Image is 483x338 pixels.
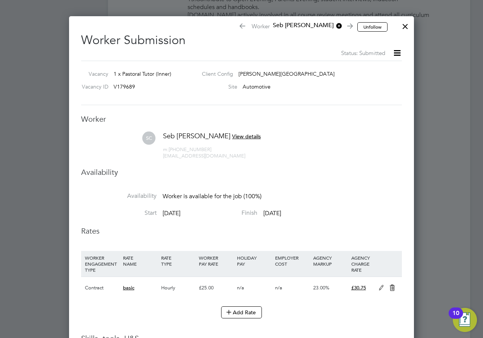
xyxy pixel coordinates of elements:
span: [PHONE_NUMBER] [163,146,211,153]
div: £25.00 [197,277,235,299]
span: [EMAIL_ADDRESS][DOMAIN_NAME] [163,153,245,159]
label: Vacancy [78,70,108,77]
span: m: [163,146,169,153]
label: Site [196,83,237,90]
h3: Rates [81,226,402,236]
div: RATE NAME [121,251,159,271]
label: Availability [81,192,157,200]
span: basic [123,284,134,291]
div: AGENCY MARKUP [311,251,349,271]
span: [DATE] [263,210,281,217]
button: Add Rate [221,306,262,318]
button: Open Resource Center, 10 new notifications [453,308,477,332]
h3: Worker [81,114,402,124]
span: [PERSON_NAME][GEOGRAPHIC_DATA] [238,70,335,77]
h3: Availability [81,167,402,177]
span: Seb [PERSON_NAME] [270,21,342,30]
div: RATE TYPE [159,251,197,271]
label: Finish [182,209,257,217]
label: Start [81,209,157,217]
div: HOLIDAY PAY [235,251,273,271]
span: [DATE] [163,210,180,217]
label: Client Config [196,70,233,77]
span: £30.75 [351,284,366,291]
div: WORKER PAY RATE [197,251,235,271]
span: View details [232,133,261,140]
span: n/a [237,284,244,291]
div: EMPLOYER COST [273,251,311,271]
span: 1 x Pastoral Tutor (Inner) [114,70,171,77]
button: Unfollow [357,22,388,32]
span: 23.00% [313,284,329,291]
span: Automotive [243,83,271,90]
span: V179689 [114,83,135,90]
div: Hourly [159,277,197,299]
span: SC [142,132,155,145]
div: 10 [452,313,459,323]
div: AGENCY CHARGE RATE [349,251,375,277]
h2: Worker Submission [81,27,402,58]
span: Worker is available for the job (100%) [163,193,261,200]
span: Worker [238,21,352,32]
div: WORKER ENGAGEMENT TYPE [83,251,121,277]
span: n/a [275,284,282,291]
div: Contract [83,277,121,299]
span: Status: Submitted [341,49,385,57]
label: Vacancy ID [78,83,108,90]
span: Seb [PERSON_NAME] [163,132,231,140]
